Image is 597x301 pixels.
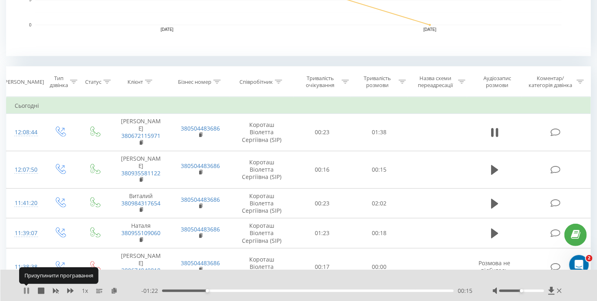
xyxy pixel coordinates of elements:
[15,195,35,211] div: 11:41:20
[569,255,589,275] iframe: Intercom live chat
[230,218,294,249] td: Короташ Віолетта Сергіївна (SIP)
[178,79,211,85] div: Бізнес номер
[351,188,408,218] td: 02:02
[301,75,340,89] div: Тривалість очікування
[111,248,171,286] td: [PERSON_NAME]
[19,268,99,284] div: Призупинити програвання
[239,79,273,85] div: Співробітник
[121,266,160,274] a: 380674849818
[3,79,44,85] div: [PERSON_NAME]
[181,259,220,267] a: 380504483686
[111,188,171,218] td: Виталий
[230,114,294,151] td: Короташ Віолетта Сергіївна (SIP)
[121,132,160,140] a: 380672115971
[111,218,171,249] td: Наталя
[230,151,294,188] td: Короташ Віолетта Сергіївна (SIP)
[520,289,523,292] div: Accessibility label
[458,287,472,295] span: 00:15
[294,151,351,188] td: 00:16
[294,248,351,286] td: 00:17
[161,28,174,32] text: [DATE]
[85,79,101,85] div: Статус
[7,98,591,114] td: Сьогодні
[121,169,160,177] a: 380935581122
[294,114,351,151] td: 00:23
[181,196,220,203] a: 380504483686
[475,75,520,89] div: Аудіозапис розмови
[127,79,143,85] div: Клієнт
[351,218,408,249] td: 00:18
[15,162,35,178] div: 12:07:50
[111,151,171,188] td: [PERSON_NAME]
[479,259,511,274] span: Розмова не відбулась
[29,23,31,27] text: 0
[527,75,575,89] div: Коментар/категорія дзвінка
[181,225,220,233] a: 380504483686
[351,114,408,151] td: 01:38
[82,287,88,295] span: 1 x
[15,124,35,140] div: 12:08:44
[15,225,35,241] div: 11:39:07
[181,162,220,170] a: 380504483686
[181,124,220,132] a: 380504483686
[351,151,408,188] td: 00:15
[141,287,162,295] span: - 01:22
[415,75,456,89] div: Назва схеми переадресації
[111,114,171,151] td: [PERSON_NAME]
[121,199,160,207] a: 380984317654
[230,188,294,218] td: Короташ Віолетта Сергіївна (SIP)
[351,248,408,286] td: 00:00
[586,255,593,262] span: 2
[230,248,294,286] td: Короташ Віолетта Сергіївна (SIP)
[424,28,437,32] text: [DATE]
[15,259,35,275] div: 11:38:38
[121,229,160,237] a: 380955109060
[358,75,397,89] div: Тривалість розмови
[294,188,351,218] td: 00:23
[294,218,351,249] td: 01:23
[206,289,209,292] div: Accessibility label
[50,75,68,89] div: Тип дзвінка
